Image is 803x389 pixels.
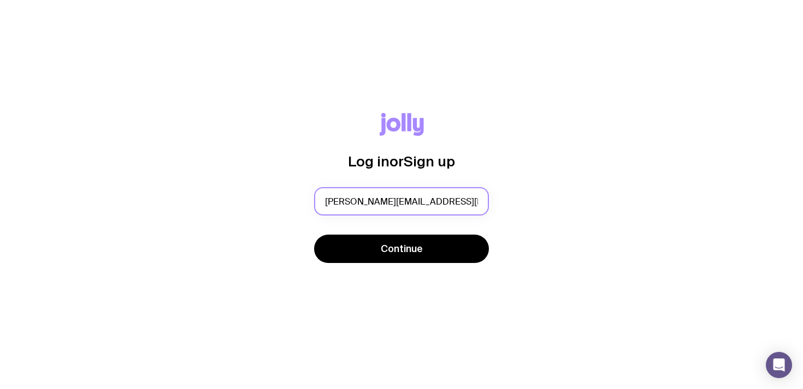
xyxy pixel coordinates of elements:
span: Log in [348,153,389,169]
div: Open Intercom Messenger [766,352,792,378]
input: you@email.com [314,187,489,216]
span: Continue [381,242,423,255]
span: or [389,153,404,169]
span: Sign up [404,153,455,169]
button: Continue [314,235,489,263]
